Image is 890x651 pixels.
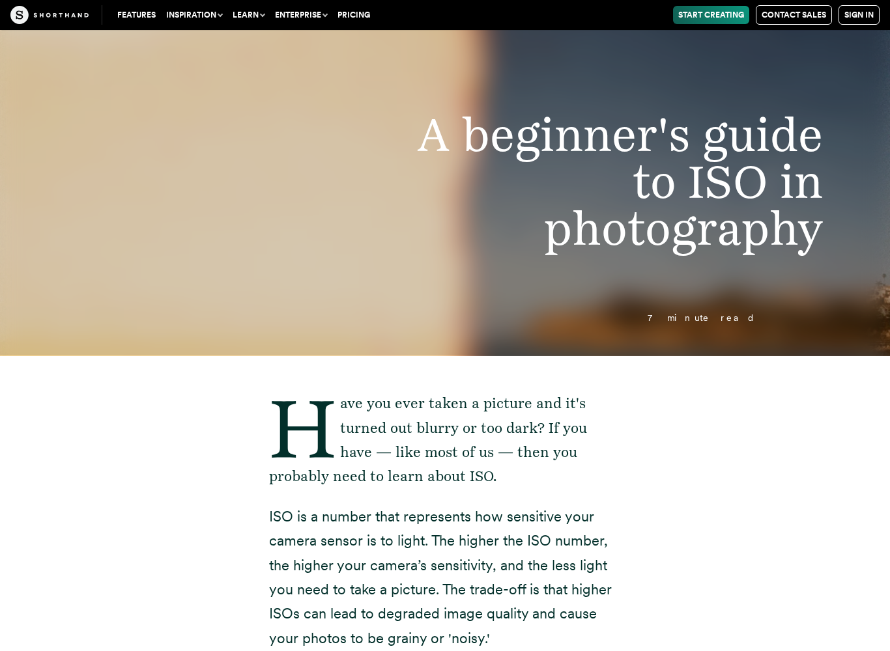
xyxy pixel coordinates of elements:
p: 7 minute read [108,313,781,323]
button: Inspiration [161,6,227,24]
p: Have you ever taken a picture and it's turned out blurry or too dark? If you have — like most of ... [269,391,621,489]
img: The Craft [10,6,89,24]
p: ISO is a number that represents how sensitive your camera sensor is to light. The higher the ISO ... [269,505,621,650]
a: Features [112,6,161,24]
button: Enterprise [270,6,332,24]
h1: A beginner's guide to ISO in photography [378,111,849,251]
a: Pricing [332,6,375,24]
a: Sign in [839,5,880,25]
button: Learn [227,6,270,24]
a: Start Creating [673,6,749,24]
a: Contact Sales [756,5,832,25]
